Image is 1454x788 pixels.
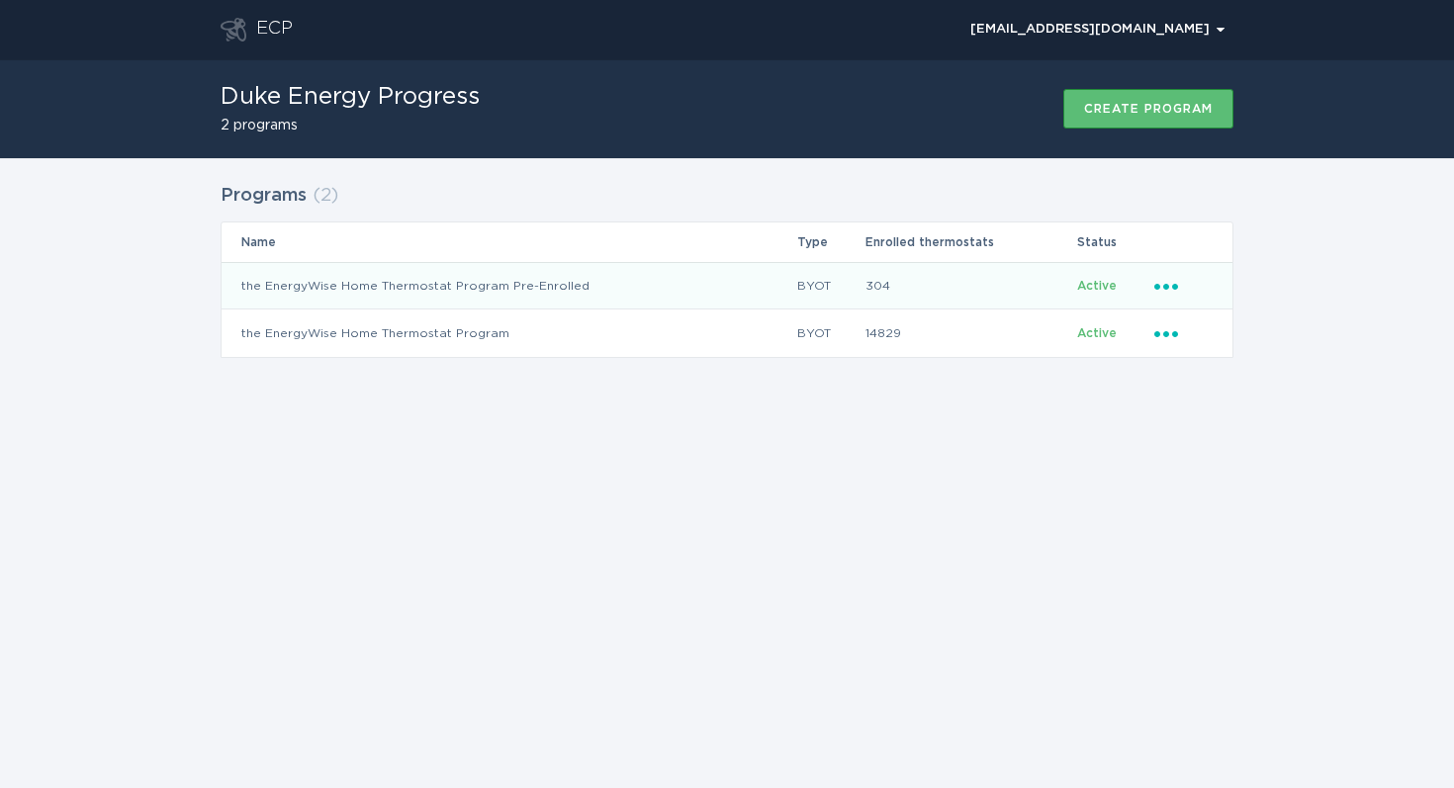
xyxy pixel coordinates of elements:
[1077,327,1117,339] span: Active
[221,178,307,214] h2: Programs
[221,85,480,109] h1: Duke Energy Progress
[796,262,863,309] td: BYOT
[222,262,796,309] td: the EnergyWise Home Thermostat Program Pre-Enrolled
[961,15,1233,44] button: Open user account details
[796,309,863,357] td: BYOT
[222,309,796,357] td: the EnergyWise Home Thermostat Program
[313,187,338,205] span: ( 2 )
[961,15,1233,44] div: Popover menu
[222,262,1232,309] tr: 1d15ab97683b4e01905a4a1186b7c4ed
[1084,103,1213,115] div: Create program
[864,309,1077,357] td: 14829
[1154,275,1213,297] div: Popover menu
[970,24,1225,36] div: [EMAIL_ADDRESS][DOMAIN_NAME]
[1154,322,1213,344] div: Popover menu
[796,222,863,262] th: Type
[222,222,796,262] th: Name
[1077,280,1117,292] span: Active
[1063,89,1233,129] button: Create program
[221,18,246,42] button: Go to dashboard
[256,18,293,42] div: ECP
[1076,222,1153,262] th: Status
[222,309,1232,357] tr: ad62586955a64f2b90597186981120bb
[864,222,1077,262] th: Enrolled thermostats
[222,222,1232,262] tr: Table Headers
[221,119,480,132] h2: 2 programs
[864,262,1077,309] td: 304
